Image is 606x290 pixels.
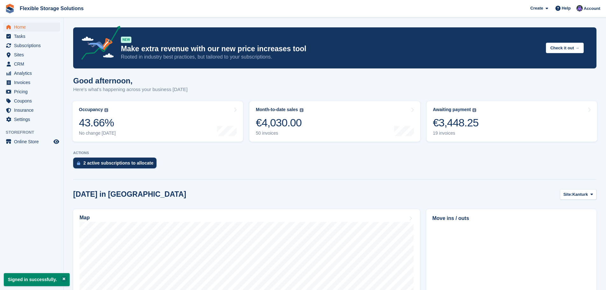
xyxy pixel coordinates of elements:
h1: Good afternoon, [73,76,188,85]
a: Month-to-date sales €4,030.00 50 invoices [249,101,420,142]
span: Settings [14,115,52,124]
h2: Move ins / outs [432,215,590,222]
span: Kanturk [572,191,588,198]
a: 2 active subscriptions to allocate [73,158,160,172]
button: Check it out → [546,43,584,53]
div: €3,448.25 [433,116,479,129]
span: Invoices [14,78,52,87]
div: Awaiting payment [433,107,471,112]
img: icon-info-grey-7440780725fd019a000dd9b08b2336e03edf1995a4989e88bcd33f0948082b44.svg [104,108,108,112]
span: Sites [14,50,52,59]
a: menu [3,60,60,68]
div: 50 invoices [256,131,303,136]
a: menu [3,96,60,105]
div: 19 invoices [433,131,479,136]
a: Awaiting payment €3,448.25 19 invoices [427,101,597,142]
a: menu [3,87,60,96]
span: Analytics [14,69,52,78]
a: Flexible Storage Solutions [17,3,86,14]
div: €4,030.00 [256,116,303,129]
a: menu [3,23,60,32]
a: menu [3,78,60,87]
p: Rooted in industry best practices, but tailored to your subscriptions. [121,53,541,60]
span: Insurance [14,106,52,115]
a: menu [3,41,60,50]
p: Signed in successfully. [4,273,70,286]
a: menu [3,137,60,146]
img: active_subscription_to_allocate_icon-d502201f5373d7db506a760aba3b589e785aa758c864c3986d89f69b8ff3... [77,161,80,165]
div: Month-to-date sales [256,107,298,112]
span: Coupons [14,96,52,105]
img: icon-info-grey-7440780725fd019a000dd9b08b2336e03edf1995a4989e88bcd33f0948082b44.svg [472,108,476,112]
span: Help [562,5,571,11]
div: Occupancy [79,107,103,112]
img: stora-icon-8386f47178a22dfd0bd8f6a31ec36ba5ce8667c1dd55bd0f319d3a0aa187defe.svg [5,4,15,13]
span: Online Store [14,137,52,146]
span: Create [530,5,543,11]
img: icon-info-grey-7440780725fd019a000dd9b08b2336e03edf1995a4989e88bcd33f0948082b44.svg [300,108,303,112]
span: Pricing [14,87,52,96]
h2: Map [80,215,90,221]
div: NEW [121,37,131,43]
span: Tasks [14,32,52,41]
a: Occupancy 43.66% No change [DATE] [73,101,243,142]
div: No change [DATE] [79,131,116,136]
div: 43.66% [79,116,116,129]
span: Site: [563,191,572,198]
img: price-adjustments-announcement-icon-8257ccfd72463d97f412b2fc003d46551f7dbcb40ab6d574587a9cd5c0d94... [76,26,121,62]
p: Here's what's happening across your business [DATE] [73,86,188,93]
a: menu [3,50,60,59]
p: Make extra revenue with our new price increases tool [121,44,541,53]
h2: [DATE] in [GEOGRAPHIC_DATA] [73,190,186,199]
div: 2 active subscriptions to allocate [83,160,153,166]
span: Storefront [6,129,63,136]
span: Home [14,23,52,32]
span: Subscriptions [14,41,52,50]
a: menu [3,115,60,124]
button: Site: Kanturk [560,189,596,200]
span: CRM [14,60,52,68]
span: Account [584,5,600,12]
a: menu [3,32,60,41]
a: menu [3,69,60,78]
a: Preview store [52,138,60,145]
p: ACTIONS [73,151,596,155]
a: menu [3,106,60,115]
